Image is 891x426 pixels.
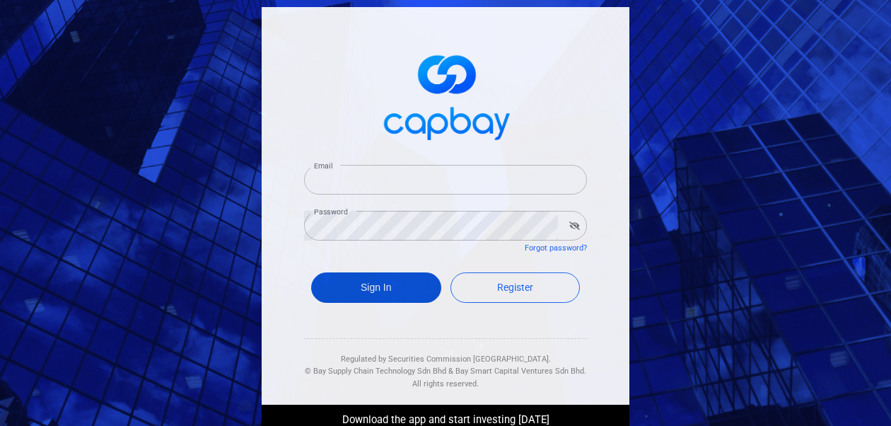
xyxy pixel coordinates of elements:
label: Password [314,207,348,217]
button: Sign In [311,272,441,303]
span: Register [497,282,533,293]
span: Bay Smart Capital Ventures Sdn Bhd. [455,367,586,376]
img: logo [375,42,516,148]
a: Register [450,272,581,303]
a: Forgot password? [525,243,587,253]
div: Regulated by Securities Commission [GEOGRAPHIC_DATA]. & All rights reserved. [304,339,587,391]
span: © Bay Supply Chain Technology Sdn Bhd [305,367,446,376]
label: Email [314,161,332,171]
